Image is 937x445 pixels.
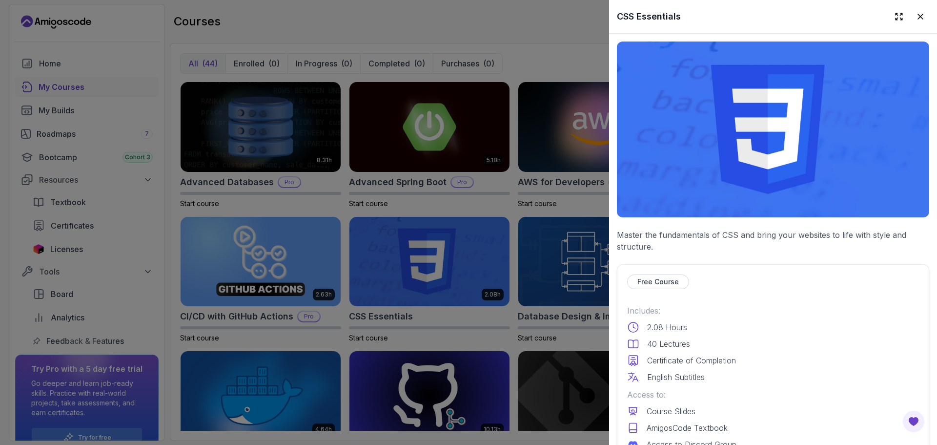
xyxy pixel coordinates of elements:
[647,355,736,366] p: Certificate of Completion
[890,8,908,25] button: Expand drawer
[627,389,919,401] p: Access to:
[902,410,925,433] button: Open Feedback Button
[617,10,681,23] h2: CSS Essentials
[617,229,929,253] p: Master the fundamentals of CSS and bring your websites to life with style and structure.
[637,277,679,287] p: Free Course
[647,338,690,350] p: 40 Lectures
[647,422,728,434] p: AmigosCode Textbook
[647,405,695,417] p: Course Slides
[647,321,687,333] p: 2.08 Hours
[627,305,919,317] p: Includes:
[647,371,705,383] p: English Subtitles
[617,42,929,217] img: css-essentials_thumbnail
